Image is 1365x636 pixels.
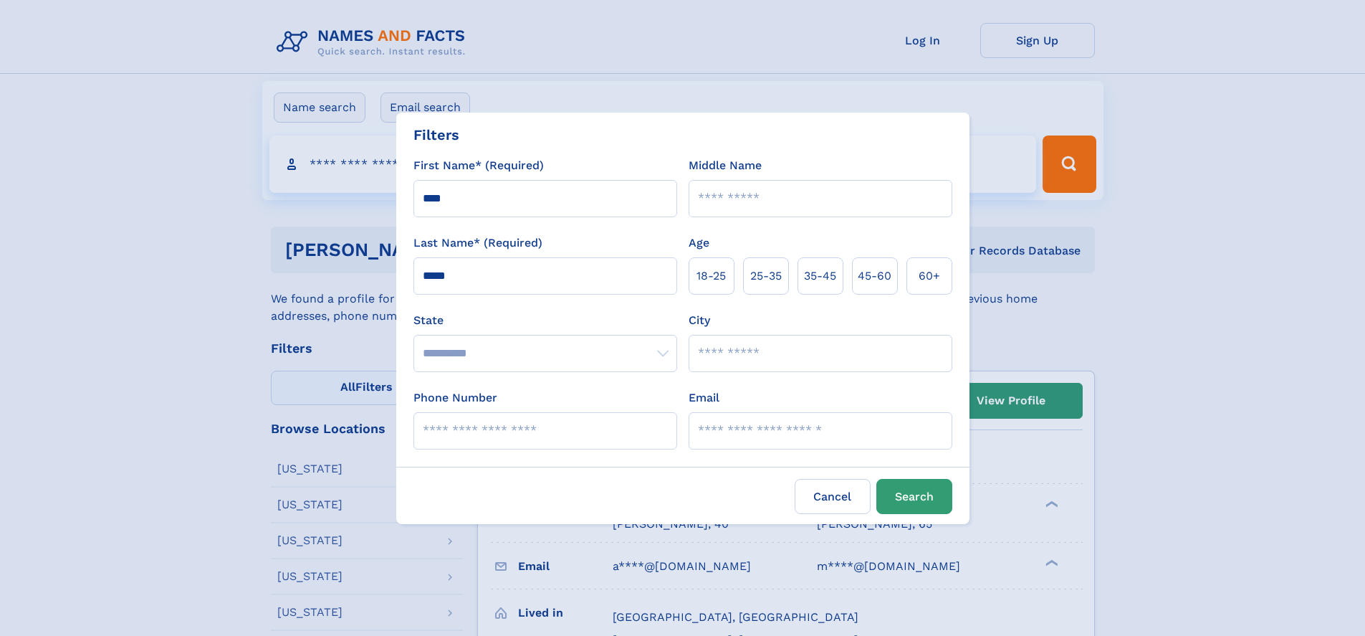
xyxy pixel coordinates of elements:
[696,267,726,285] span: 18‑25
[804,267,836,285] span: 35‑45
[795,479,871,514] label: Cancel
[413,234,542,252] label: Last Name* (Required)
[413,312,677,329] label: State
[876,479,952,514] button: Search
[858,267,891,285] span: 45‑60
[919,267,940,285] span: 60+
[689,234,709,252] label: Age
[689,157,762,174] label: Middle Name
[689,312,710,329] label: City
[413,124,459,146] div: Filters
[413,389,497,407] label: Phone Number
[413,157,544,174] label: First Name* (Required)
[750,267,782,285] span: 25‑35
[689,389,719,407] label: Email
